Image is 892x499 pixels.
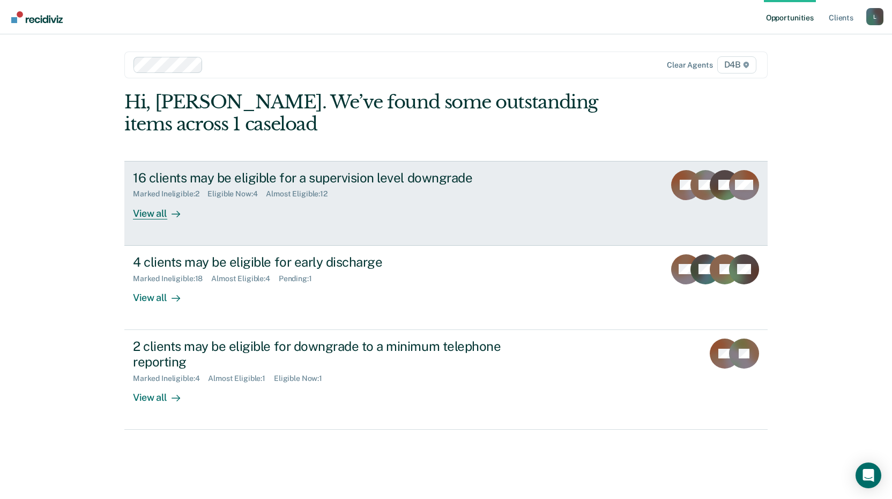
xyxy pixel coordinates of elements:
[11,11,63,23] img: Recidiviz
[207,189,266,199] div: Eligible Now : 4
[133,374,208,383] div: Marked Ineligible : 4
[208,374,274,383] div: Almost Eligible : 1
[124,161,768,246] a: 16 clients may be eligible for a supervision level downgradeMarked Ineligible:2Eligible Now:4Almo...
[866,8,883,25] div: L
[856,463,881,488] div: Open Intercom Messenger
[124,330,768,430] a: 2 clients may be eligible for downgrade to a minimum telephone reportingMarked Ineligible:4Almost...
[133,283,193,304] div: View all
[866,8,883,25] button: Profile dropdown button
[211,274,279,283] div: Almost Eligible : 4
[133,254,509,270] div: 4 clients may be eligible for early discharge
[133,274,211,283] div: Marked Ineligible : 18
[124,246,768,330] a: 4 clients may be eligible for early dischargeMarked Ineligible:18Almost Eligible:4Pending:1View all
[274,374,331,383] div: Eligible Now : 1
[279,274,321,283] div: Pending : 1
[266,189,336,199] div: Almost Eligible : 12
[133,383,193,403] div: View all
[124,91,639,135] div: Hi, [PERSON_NAME]. We’ve found some outstanding items across 1 caseload
[133,189,207,199] div: Marked Ineligible : 2
[133,339,509,370] div: 2 clients may be eligible for downgrade to a minimum telephone reporting
[667,61,712,70] div: Clear agents
[133,199,193,219] div: View all
[717,56,756,74] span: D4B
[133,170,509,186] div: 16 clients may be eligible for a supervision level downgrade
